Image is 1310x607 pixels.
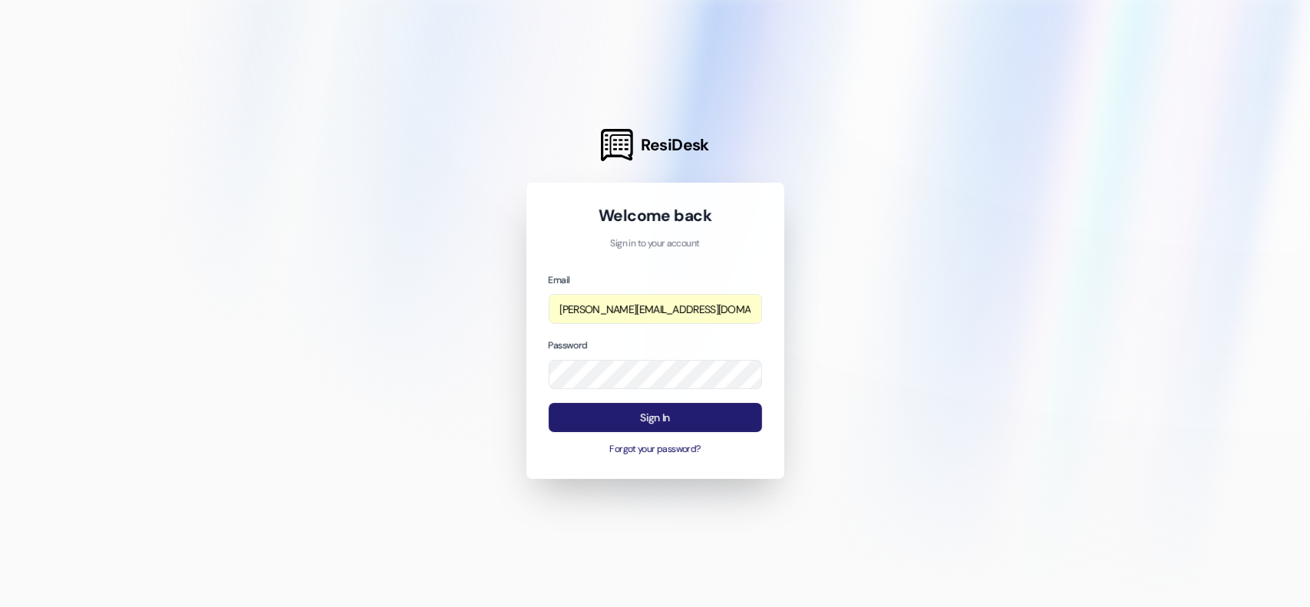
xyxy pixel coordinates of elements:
[549,403,762,433] button: Sign In
[549,237,762,251] p: Sign in to your account
[549,294,762,324] input: name@example.com
[549,274,570,286] label: Email
[549,205,762,226] h1: Welcome back
[641,134,709,156] span: ResiDesk
[549,339,588,351] label: Password
[601,129,633,161] img: ResiDesk Logo
[549,443,762,457] button: Forgot your password?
